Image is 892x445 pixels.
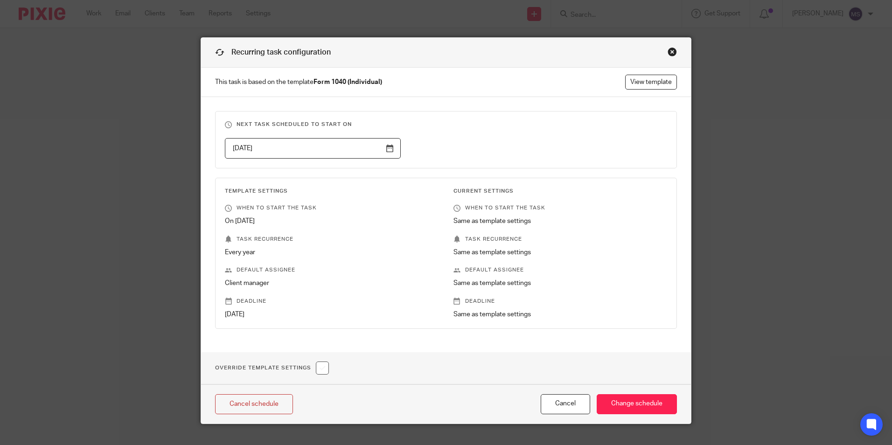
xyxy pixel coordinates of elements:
[225,310,439,319] p: [DATE]
[225,248,439,257] p: Every year
[453,188,667,195] h3: Current Settings
[668,47,677,56] div: Close this dialog window
[225,121,667,128] h3: Next task scheduled to start on
[225,266,439,274] p: Default assignee
[453,216,667,226] p: Same as template settings
[225,204,439,212] p: When to start the task
[215,77,382,87] span: This task is based on the template
[597,394,677,414] input: Change schedule
[225,216,439,226] p: On [DATE]
[453,310,667,319] p: Same as template settings
[541,394,590,414] button: Cancel
[215,47,331,58] h1: Recurring task configuration
[225,278,439,288] p: Client manager
[225,236,439,243] p: Task recurrence
[453,298,667,305] p: Deadline
[453,248,667,257] p: Same as template settings
[225,298,439,305] p: Deadline
[314,79,382,85] strong: Form 1040 (Individual)
[453,204,667,212] p: When to start the task
[215,394,293,414] a: Cancel schedule
[453,236,667,243] p: Task recurrence
[453,278,667,288] p: Same as template settings
[453,266,667,274] p: Default assignee
[215,362,329,375] h1: Override Template Settings
[625,75,677,90] a: View template
[225,188,439,195] h3: Template Settings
